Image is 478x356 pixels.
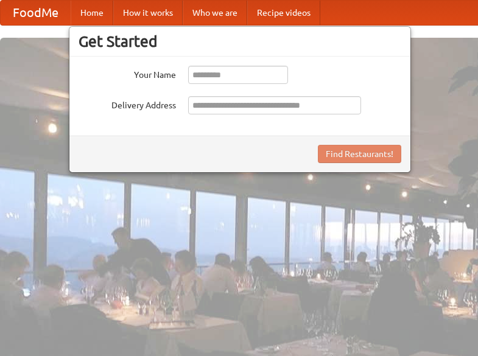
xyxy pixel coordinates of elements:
[318,145,401,163] button: Find Restaurants!
[79,66,176,81] label: Your Name
[79,32,401,51] h3: Get Started
[183,1,247,25] a: Who we are
[1,1,71,25] a: FoodMe
[247,1,320,25] a: Recipe videos
[79,96,176,111] label: Delivery Address
[71,1,113,25] a: Home
[113,1,183,25] a: How it works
